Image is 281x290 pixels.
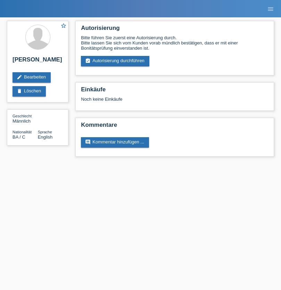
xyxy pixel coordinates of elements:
[267,6,274,13] i: menu
[38,134,53,140] span: English
[17,74,22,80] i: edit
[81,97,268,107] div: Noch keine Einkäufe
[13,113,38,124] div: Männlich
[81,122,268,132] h2: Kommentare
[38,130,52,134] span: Sprache
[85,139,91,145] i: comment
[13,134,25,140] span: Bosnien und Herzegowina / C / 04.08.2005
[13,114,32,118] span: Geschlecht
[13,130,32,134] span: Nationalität
[17,88,22,94] i: delete
[13,86,46,97] a: deleteLöschen
[81,56,149,66] a: assignment_turned_inAutorisierung durchführen
[81,86,268,97] h2: Einkäufe
[81,137,149,148] a: commentKommentar hinzufügen ...
[60,23,67,29] i: star_border
[13,56,63,67] h2: [PERSON_NAME]
[81,35,268,51] div: Bitte führen Sie zuerst eine Autorisierung durch. Bitte lassen Sie sich vom Kunden vorab mündlich...
[81,25,268,35] h2: Autorisierung
[60,23,67,30] a: star_border
[85,58,91,64] i: assignment_turned_in
[13,72,51,83] a: editBearbeiten
[264,7,278,11] a: menu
